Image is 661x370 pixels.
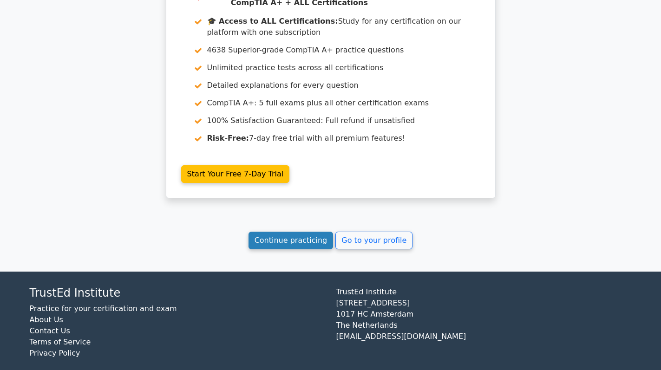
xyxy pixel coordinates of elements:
[181,165,290,183] a: Start Your Free 7-Day Trial
[30,326,70,335] a: Contact Us
[30,315,63,324] a: About Us
[30,304,177,313] a: Practice for your certification and exam
[30,349,80,357] a: Privacy Policy
[331,286,637,367] div: TrustEd Institute [STREET_ADDRESS] 1017 HC Amsterdam The Netherlands [EMAIL_ADDRESS][DOMAIN_NAME]
[30,286,325,300] h4: TrustEd Institute
[30,338,91,346] a: Terms of Service
[335,232,412,249] a: Go to your profile
[249,232,334,249] a: Continue practicing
